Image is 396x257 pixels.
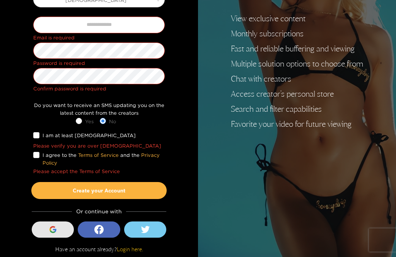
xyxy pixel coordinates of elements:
[78,152,119,158] a: Terms of Service
[106,117,119,125] span: No
[231,104,363,114] li: Search and filter capabilities
[33,167,165,175] div: Please accept the Terms of Service
[39,151,165,167] span: I agree to the and the
[31,182,167,199] button: Create your Account
[31,101,167,117] div: Do you want to receive an SMS updating you on the latest content from the creators
[231,119,363,129] li: Favorite your video for future viewing
[231,29,363,38] li: Monthly subscriptions
[33,59,165,67] div: Password is required
[32,207,167,216] div: Or continue with
[82,117,97,125] span: Yes
[39,131,139,139] span: I am at least [DEMOGRAPHIC_DATA]
[231,14,363,23] li: View exclusive content
[33,85,165,92] div: Confirm password is required
[55,245,143,253] p: Have an account already?
[33,34,165,41] div: Email is required
[33,142,165,150] div: Please verify you are over [DEMOGRAPHIC_DATA]
[231,59,363,68] li: Multiple solution options to choose from
[117,246,143,252] a: Login here.
[231,44,363,53] li: Fast and reliable buffering and viewing
[231,89,363,99] li: Access creator's personal store
[231,74,363,83] li: Chat with creators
